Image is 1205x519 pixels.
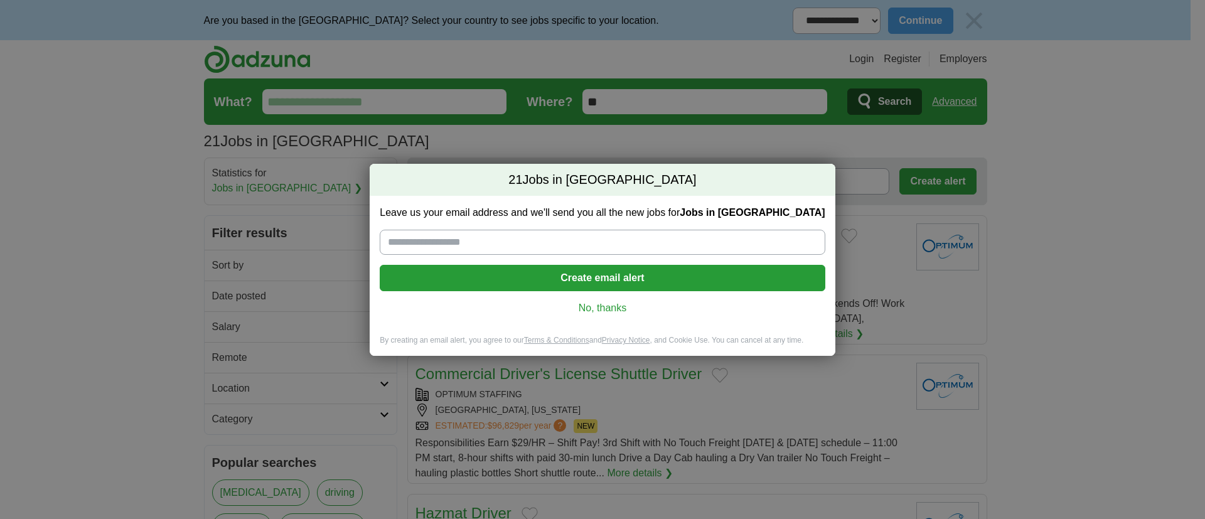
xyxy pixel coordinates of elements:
[370,335,835,356] div: By creating an email alert, you agree to our and , and Cookie Use. You can cancel at any time.
[524,336,589,345] a: Terms & Conditions
[508,171,522,189] span: 21
[680,207,825,218] strong: Jobs in [GEOGRAPHIC_DATA]
[602,336,650,345] a: Privacy Notice
[390,301,815,315] a: No, thanks
[380,206,825,220] label: Leave us your email address and we'll send you all the new jobs for
[370,164,835,196] h2: Jobs in [GEOGRAPHIC_DATA]
[380,265,825,291] button: Create email alert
